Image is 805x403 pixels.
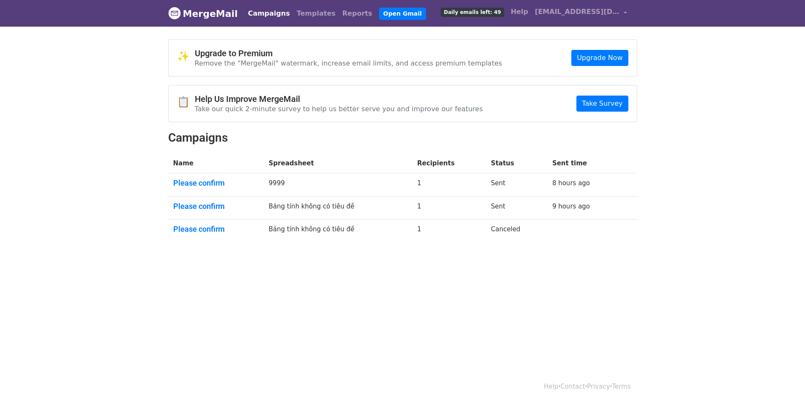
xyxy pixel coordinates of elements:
[339,5,376,22] a: Reports
[264,219,412,242] td: Bảng tính không có tiêu đề
[547,154,621,173] th: Sent time
[412,219,486,242] td: 1
[544,383,558,390] a: Help
[486,219,547,242] td: Canceled
[195,104,483,113] p: Take our quick 2-minute survey to help us better serve you and improve our features
[264,196,412,219] td: Bảng tính không có tiêu đề
[571,50,628,66] a: Upgrade Now
[293,5,339,22] a: Templates
[486,196,547,219] td: Sent
[173,225,259,234] a: Please confirm
[195,94,483,104] h4: Help Us Improve MergeMail
[195,59,502,68] p: Remove the "MergeMail" watermark, increase email limits, and access premium templates
[177,96,195,108] span: 📋
[486,154,547,173] th: Status
[587,383,610,390] a: Privacy
[264,154,412,173] th: Spreadsheet
[532,3,630,23] a: [EMAIL_ADDRESS][DOMAIN_NAME]
[508,3,532,20] a: Help
[412,173,486,197] td: 1
[168,7,181,19] img: MergeMail logo
[168,5,238,22] a: MergeMail
[245,5,293,22] a: Campaigns
[441,8,504,17] span: Daily emails left: 49
[486,173,547,197] td: Sent
[552,179,590,187] a: 8 hours ago
[168,131,637,145] h2: Campaigns
[560,383,585,390] a: Contact
[177,50,195,63] span: ✨
[173,202,259,211] a: Please confirm
[195,48,502,58] h4: Upgrade to Premium
[379,8,426,20] a: Open Gmail
[576,96,628,112] a: Take Survey
[552,203,590,210] a: 9 hours ago
[437,3,507,20] a: Daily emails left: 49
[264,173,412,197] td: 9999
[412,196,486,219] td: 1
[412,154,486,173] th: Recipients
[173,178,259,188] a: Please confirm
[168,154,264,173] th: Name
[535,7,619,17] span: [EMAIL_ADDRESS][DOMAIN_NAME]
[612,383,630,390] a: Terms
